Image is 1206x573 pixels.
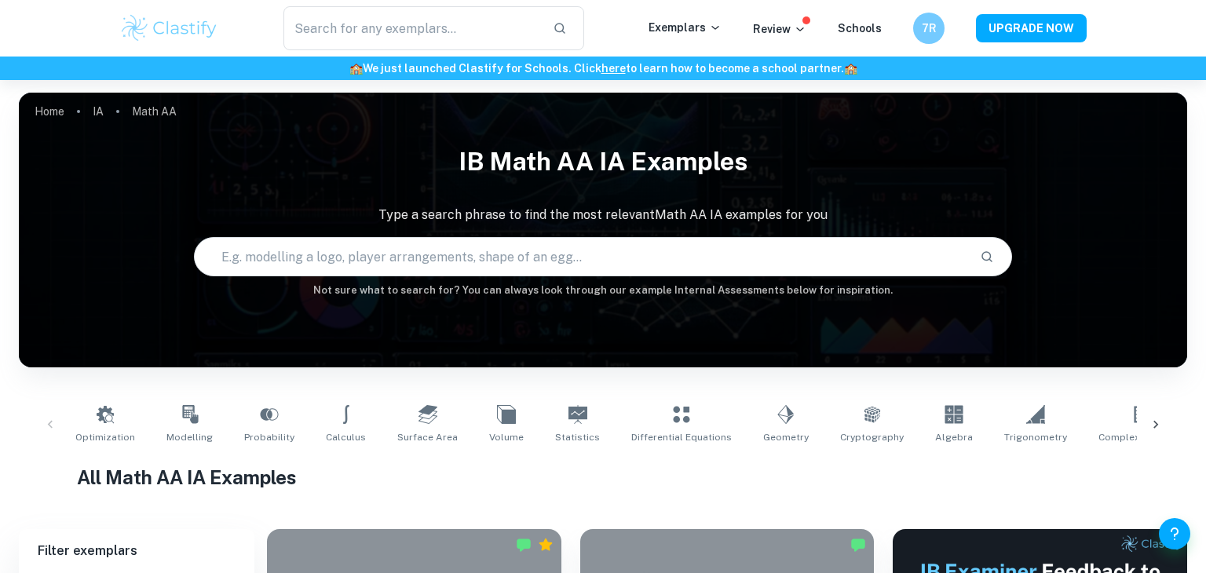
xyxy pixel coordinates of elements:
img: Marked [850,537,866,553]
span: Trigonometry [1004,430,1067,444]
button: Search [974,243,1000,270]
span: Statistics [555,430,600,444]
h6: Not sure what to search for? You can always look through our example Internal Assessments below f... [19,283,1187,298]
button: UPGRADE NOW [976,14,1087,42]
p: Review [753,20,806,38]
p: Exemplars [649,19,722,36]
span: Optimization [75,430,135,444]
h6: We just launched Clastify for Schools. Click to learn how to become a school partner. [3,60,1203,77]
p: Type a search phrase to find the most relevant Math AA IA examples for you [19,206,1187,224]
p: Math AA [132,103,177,120]
span: 🏫 [349,62,363,75]
a: Home [35,100,64,122]
img: Clastify logo [119,13,219,44]
span: Volume [489,430,524,444]
h6: 7R [920,20,938,37]
h6: Filter exemplars [19,529,254,573]
span: Complex Numbers [1098,430,1185,444]
span: Modelling [166,430,213,444]
span: Algebra [935,430,973,444]
div: Premium [538,537,554,553]
span: Probability [244,430,294,444]
h1: IB Math AA IA examples [19,137,1187,187]
button: Help and Feedback [1159,518,1190,549]
img: Marked [516,537,532,553]
span: Calculus [326,430,366,444]
h1: All Math AA IA Examples [77,463,1128,491]
a: Schools [838,22,882,35]
span: Geometry [763,430,809,444]
span: 🏫 [844,62,857,75]
span: Differential Equations [631,430,732,444]
span: Cryptography [840,430,904,444]
button: 7R [913,13,945,44]
a: here [601,62,626,75]
input: E.g. modelling a logo, player arrangements, shape of an egg... [195,235,967,279]
span: Surface Area [397,430,458,444]
input: Search for any exemplars... [283,6,540,50]
a: IA [93,100,104,122]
